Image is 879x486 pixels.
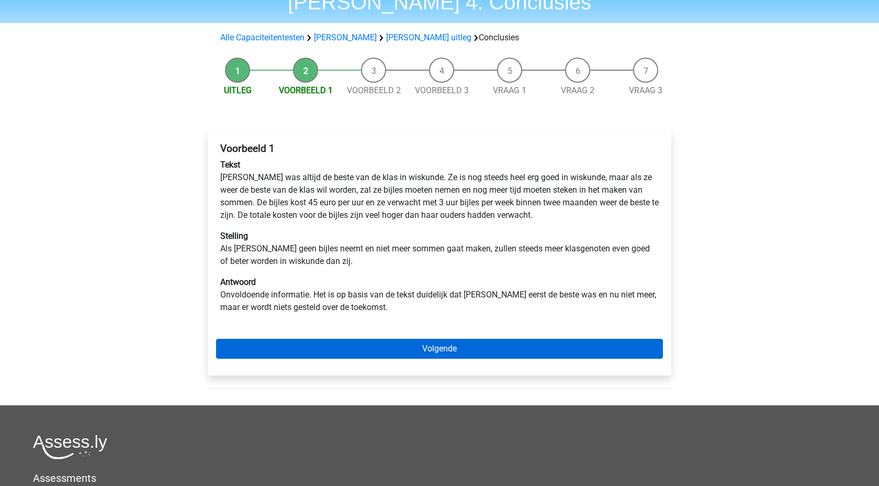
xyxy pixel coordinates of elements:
p: [PERSON_NAME] was altijd de beste van de klas in wiskunde. Ze is nog steeds heel erg goed in wisk... [220,159,659,222]
a: Voorbeeld 1 [279,85,333,95]
a: Uitleg [224,85,252,95]
img: Assessly logo [33,435,107,459]
b: Stelling [220,231,248,241]
p: Onvoldoende informatie. Het is op basis van de tekst duidelijk dat [PERSON_NAME] eerst de beste w... [220,276,659,314]
a: Vraag 3 [629,85,662,95]
a: Vraag 1 [493,85,526,95]
h5: Assessments [33,472,846,484]
a: Voorbeeld 2 [347,85,401,95]
p: Als [PERSON_NAME] geen bijles neemt en niet meer sommen gaat maken, zullen steeds meer klasgenote... [220,230,659,268]
a: Volgende [216,339,663,359]
a: Alle Capaciteitentesten [220,32,305,42]
a: Voorbeeld 3 [415,85,469,95]
div: Conclusies [216,31,663,44]
a: [PERSON_NAME] [314,32,377,42]
a: [PERSON_NAME] uitleg [386,32,471,42]
b: Antwoord [220,277,256,287]
b: Voorbeeld 1 [220,142,275,154]
b: Tekst [220,160,240,170]
a: Vraag 2 [561,85,594,95]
